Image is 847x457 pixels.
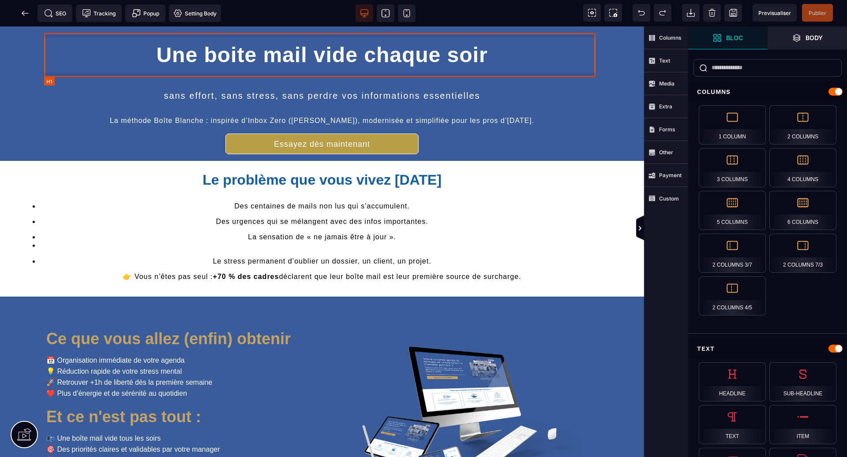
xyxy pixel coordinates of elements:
text: La méthode Boîte Blanche : inspirée d’Inbox Zero ([PERSON_NAME]), modernisée et simplifiée pour l... [46,88,598,107]
p: Des centaines de mails non lus qui s’accumulent. [40,175,604,184]
div: 5 Columns [699,191,766,230]
strong: Text [659,57,670,64]
div: 2 Columns 3/7 [699,234,766,273]
span: Screenshot [604,4,622,22]
span: Popup [132,9,159,18]
div: Sub-Headline [769,362,836,401]
h2: Ce que vous allez (enfin) obtenir [46,299,322,326]
span: Setting Body [173,9,217,18]
div: 2 Columns 4/5 [699,276,766,316]
strong: Extra [659,103,672,110]
strong: +70 % des cadres [213,246,279,254]
span: Preview [753,4,797,22]
div: Text [699,405,766,444]
p: 👉 Vous n’êtes pas seul : déclarent que leur boîte mail est leur première source de surcharge. [40,246,604,254]
h1: Le problème que vous vivez [DATE] [40,141,604,166]
p: Le stress permanent d’oublier un dossier, un client, un projet. [40,230,604,239]
div: 4 Columns [769,148,836,187]
div: 3 Columns [699,148,766,187]
span: View components [583,4,601,22]
span: SEO [44,9,66,18]
div: 1 Column [699,105,766,145]
h2: Et ce n'est pas tout : [46,377,322,404]
strong: Body [806,34,823,41]
div: 2 Columns [769,105,836,145]
text: 📅 Organisation immédiate de votre agenda 💡 Réduction rapide de votre stress mental 🚀 Retrouver +1... [46,326,322,375]
strong: Columns [659,34,682,41]
span: Open Layer Manager [768,26,847,49]
div: Headline [699,362,766,401]
button: Essayez dès maintenant [225,107,419,128]
div: 6 Columns [769,191,836,230]
strong: Forms [659,126,675,133]
div: Text [688,341,847,357]
strong: Payment [659,172,682,178]
strong: Custom [659,195,679,202]
span: Open Blocks [688,26,768,49]
span: Publier [809,10,826,16]
span: Tracking [82,9,116,18]
strong: Media [659,80,675,87]
div: Item [769,405,836,444]
p: sans effort, sans stress, sans perdre vos informations essentielles [46,64,598,74]
li: La sensation de « ne jamais être à jour ». [40,206,604,215]
strong: Other [659,149,673,156]
div: 2 Columns 7/3 [769,234,836,273]
div: Columns [688,84,847,100]
span: Previsualiser [758,10,791,16]
p: Des urgences qui se mélangent avec des infos importantes. [40,191,604,199]
strong: Bloc [726,34,743,41]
